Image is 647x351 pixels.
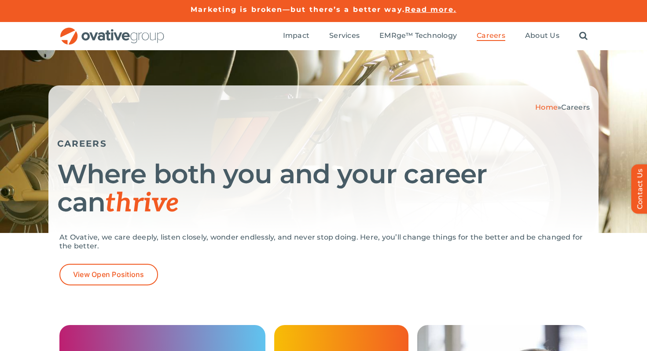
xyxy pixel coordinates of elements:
[379,31,457,41] a: EMRge™ Technology
[59,26,165,35] a: OG_Full_horizontal_RGB
[57,138,590,149] h5: CAREERS
[283,31,309,40] span: Impact
[283,31,309,41] a: Impact
[477,31,505,40] span: Careers
[525,31,559,40] span: About Us
[329,31,360,40] span: Services
[59,264,158,285] a: View Open Positions
[405,5,456,14] a: Read more.
[579,31,588,41] a: Search
[379,31,457,40] span: EMRge™ Technology
[329,31,360,41] a: Services
[283,22,588,50] nav: Menu
[525,31,559,41] a: About Us
[477,31,505,41] a: Careers
[57,160,590,218] h1: Where both you and your career can
[561,103,590,111] span: Careers
[59,233,588,251] p: At Ovative, we care deeply, listen closely, wonder endlessly, and never stop doing. Here, you’ll ...
[73,270,144,279] span: View Open Positions
[105,188,179,219] span: thrive
[191,5,405,14] a: Marketing is broken—but there’s a better way.
[535,103,558,111] a: Home
[535,103,590,111] span: »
